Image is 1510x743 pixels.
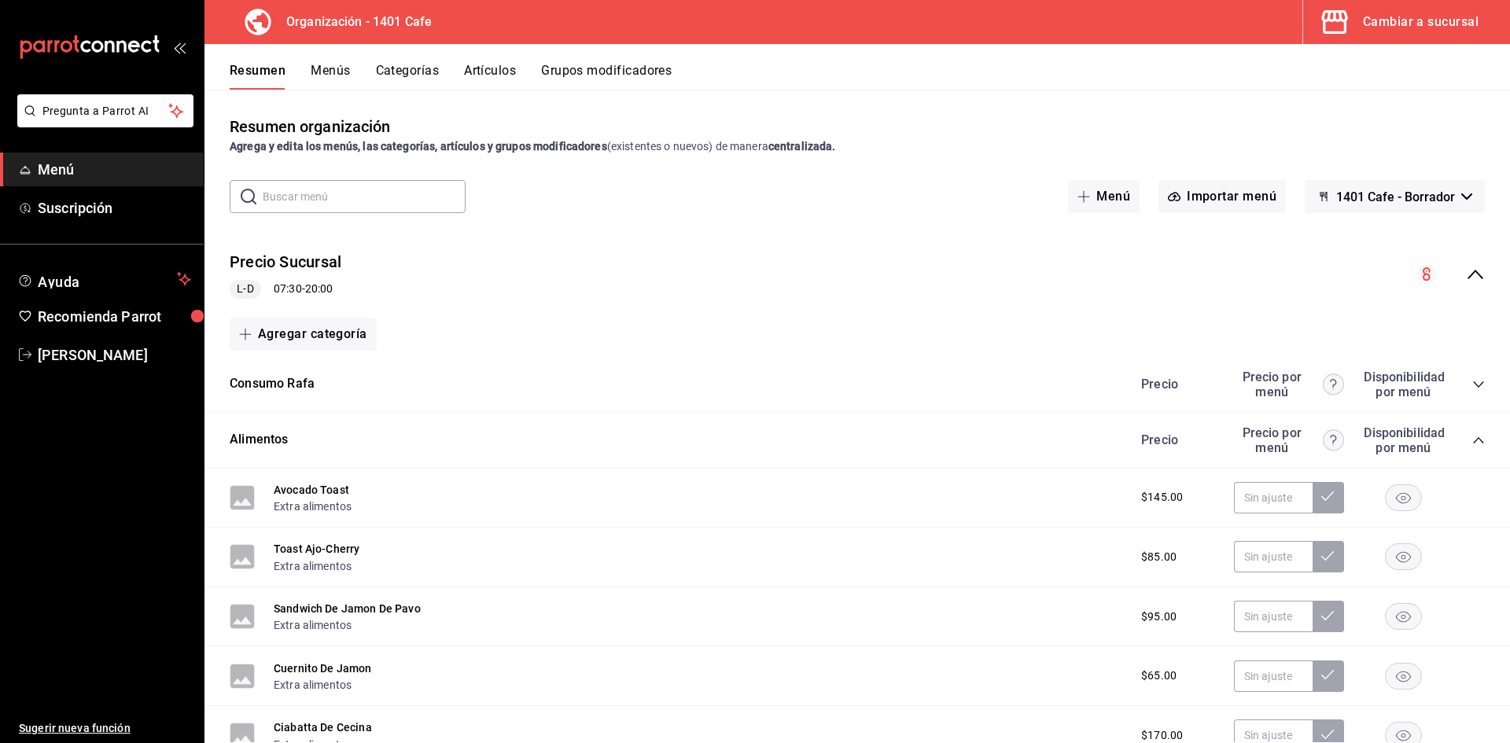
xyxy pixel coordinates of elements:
input: Sin ajuste [1234,482,1313,513]
span: Recomienda Parrot [38,306,191,327]
span: $65.00 [1141,668,1177,684]
input: Sin ajuste [1234,601,1313,632]
div: Precio por menú [1234,370,1344,399]
button: 1401 Cafe - Borrador [1305,180,1485,213]
button: Menú [1068,180,1140,213]
button: Extra alimentos [274,558,352,574]
div: navigation tabs [230,63,1510,90]
span: L-D [230,281,260,297]
input: Sin ajuste [1234,541,1313,572]
span: $95.00 [1141,609,1177,625]
a: Pregunta a Parrot AI [11,114,193,131]
input: Sin ajuste [1234,660,1313,692]
div: Disponibilidad por menú [1364,370,1442,399]
button: Toast Ajo-Cherry [274,541,359,557]
div: collapse-menu-row [204,238,1510,311]
span: Pregunta a Parrot AI [42,103,169,120]
button: collapse-category-row [1472,378,1485,391]
button: Consumo Rafa [230,375,315,393]
button: Avocado Toast [274,482,349,498]
h3: Organización - 1401 Cafe [274,13,432,31]
div: (existentes o nuevos) de manera [230,138,1485,155]
div: Precio [1125,377,1226,392]
button: Menús [311,63,350,90]
div: Disponibilidad por menú [1364,425,1442,455]
span: $145.00 [1141,489,1183,506]
button: Pregunta a Parrot AI [17,94,193,127]
button: Extra alimentos [274,617,352,633]
button: collapse-category-row [1472,434,1485,447]
div: Precio por menú [1234,425,1344,455]
span: 1401 Cafe - Borrador [1336,189,1455,204]
span: Sugerir nueva función [19,720,191,737]
button: Precio Sucursal [230,251,341,274]
div: Resumen organización [230,115,391,138]
strong: centralizada. [768,140,836,153]
span: Menú [38,159,191,180]
span: Ayuda [38,270,171,289]
button: Sandwich De Jamon De Pavo [274,601,421,616]
button: Ciabatta De Cecina [274,719,372,735]
input: Buscar menú [263,181,466,212]
button: Extra alimentos [274,677,352,693]
span: $85.00 [1141,549,1177,565]
button: Cuernito De Jamon [274,660,372,676]
strong: Agrega y edita los menús, las categorías, artículos y grupos modificadores [230,140,607,153]
span: [PERSON_NAME] [38,344,191,366]
button: Extra alimentos [274,498,352,514]
button: Agregar categoría [230,318,377,351]
div: Precio [1125,432,1226,447]
button: Importar menú [1158,180,1286,213]
button: Alimentos [230,431,289,449]
button: Categorías [376,63,440,90]
button: open_drawer_menu [173,41,186,53]
span: Suscripción [38,197,191,219]
button: Grupos modificadores [541,63,672,90]
button: Artículos [464,63,516,90]
div: 07:30 - 20:00 [230,280,341,299]
div: Cambiar a sucursal [1363,11,1479,33]
button: Resumen [230,63,285,90]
